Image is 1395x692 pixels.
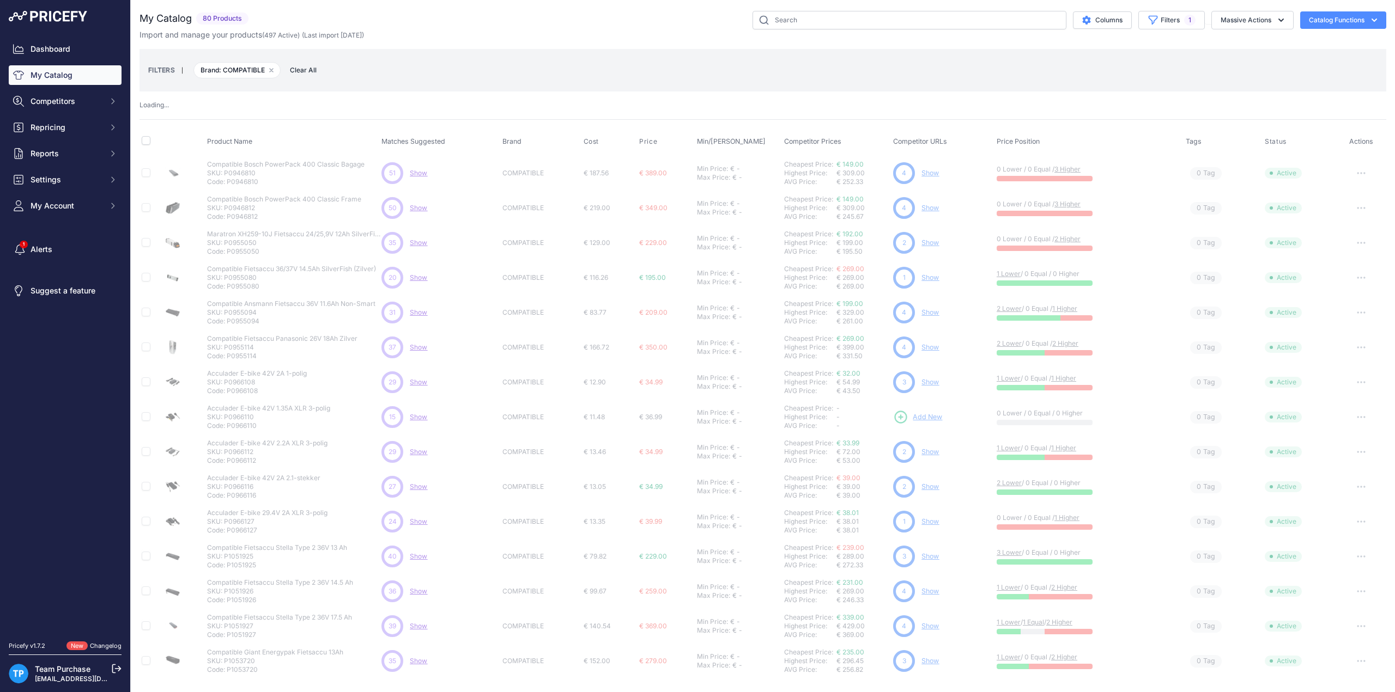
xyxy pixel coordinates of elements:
span: Status [1265,137,1287,146]
span: 0 [1197,203,1201,213]
div: € [732,278,737,286]
div: Highest Price: [784,169,836,177]
span: Competitor Prices [784,137,841,145]
span: (Last import [DATE]) [302,31,364,39]
span: 0 [1197,238,1201,248]
span: 1 [903,273,906,283]
div: Min Price: [697,304,728,313]
span: Show [410,308,427,316]
div: € 195.50 [836,247,889,256]
div: - [735,234,740,243]
a: Show [410,587,427,595]
a: Show [410,448,427,456]
div: € [732,173,737,182]
div: € [732,243,737,252]
button: Massive Actions [1211,11,1294,29]
a: Cheapest Price: [784,195,833,203]
div: € [730,269,735,278]
span: Repricing [31,122,102,133]
p: SKU: P0955094 [207,308,375,317]
span: Show [410,378,427,386]
div: Max Price: [697,347,730,356]
div: € [732,347,737,356]
div: AVG Price: [784,212,836,221]
div: Min Price: [697,164,728,173]
a: 2 Lower [997,304,1022,313]
a: € 192.00 [836,230,863,238]
span: ... [164,101,169,109]
a: 1 Lower [997,270,1021,278]
div: Max Price: [697,208,730,217]
span: 29 [389,377,396,387]
a: [EMAIL_ADDRESS][DOMAIN_NAME] [35,675,149,683]
a: 1 Lower [997,653,1021,661]
a: € 149.00 [836,160,864,168]
div: Highest Price: [784,204,836,212]
a: Show [410,657,427,665]
button: Reports [9,144,122,163]
span: 0 [1197,342,1201,353]
p: Import and manage your products [139,29,364,40]
div: € [730,164,735,173]
span: Show [410,552,427,560]
span: € 229.00 [639,238,667,247]
span: € 209.00 [639,308,668,316]
div: AVG Price: [784,177,836,186]
p: Compatible Ansmann Fietsaccu 36V 11.6Ah Non-Smart [207,299,375,308]
span: Competitor URLs [893,137,947,145]
div: € 331.50 [836,352,889,360]
span: € 116.26 [584,273,608,281]
a: 1 Equal [1023,618,1044,626]
a: Cheapest Price: [784,334,833,342]
a: € 269.00 [836,334,864,342]
a: Show [921,587,939,595]
a: Show [410,622,427,630]
a: Team Purchase [35,664,90,673]
p: 0 Lower / 0 Equal / [997,200,1175,209]
div: AVG Price: [784,352,836,360]
span: ( ) [262,31,300,39]
div: Highest Price: [784,238,836,247]
p: Compatible Bosch PowerPack 400 Classic Frame [207,195,361,204]
a: 3 Higher [1054,165,1081,173]
span: 0 [1197,168,1201,179]
span: Active [1265,307,1302,318]
div: € 261.00 [836,317,889,326]
p: COMPATIBLE [502,238,579,247]
div: Max Price: [697,313,730,321]
p: SKU: P0946812 [207,204,361,212]
div: Highest Price: [784,308,836,317]
nav: Sidebar [9,39,122,628]
a: Cheapest Price: [784,265,833,273]
a: Dashboard [9,39,122,59]
p: / 0 Equal / [997,374,1175,383]
button: Filters1 [1138,11,1205,29]
span: € 309.00 [836,169,865,177]
span: Reports [31,148,102,159]
span: Active [1265,203,1302,213]
a: Show [921,238,939,247]
button: Status [1265,137,1289,146]
span: 4 [902,168,906,178]
input: Search [753,11,1066,29]
a: Cheapest Price: [784,299,833,308]
div: Highest Price: [784,343,836,352]
a: € 231.00 [836,578,863,586]
a: 2 Higher [1052,339,1078,347]
span: Active [1265,168,1302,179]
div: € [732,208,737,217]
a: Show [410,517,427,525]
p: COMPATIBLE [502,308,579,317]
span: Active [1265,342,1302,353]
span: 0 [1197,377,1201,388]
p: 0 Lower / 0 Equal / [997,235,1175,243]
a: € 39.00 [836,474,860,482]
span: € 219.00 [584,204,610,212]
a: Show [921,448,939,456]
span: Tag [1190,237,1222,249]
a: Suggest a feature [9,281,122,301]
span: 3 [902,377,906,387]
p: COMPATIBLE [502,273,579,282]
